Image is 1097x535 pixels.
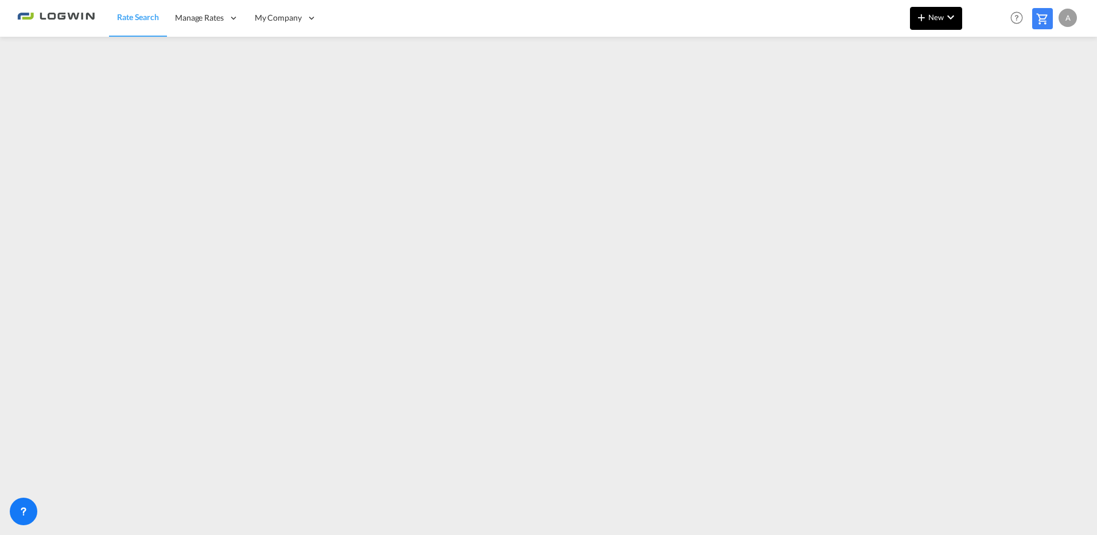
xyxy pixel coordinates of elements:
[117,12,159,22] span: Rate Search
[915,13,958,22] span: New
[910,7,962,30] button: icon-plus 400-fgNewicon-chevron-down
[1007,8,1026,28] span: Help
[1007,8,1032,29] div: Help
[944,10,958,24] md-icon: icon-chevron-down
[915,10,928,24] md-icon: icon-plus 400-fg
[17,5,95,31] img: 2761ae10d95411efa20a1f5e0282d2d7.png
[1059,9,1077,27] div: A
[255,12,302,24] span: My Company
[175,12,224,24] span: Manage Rates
